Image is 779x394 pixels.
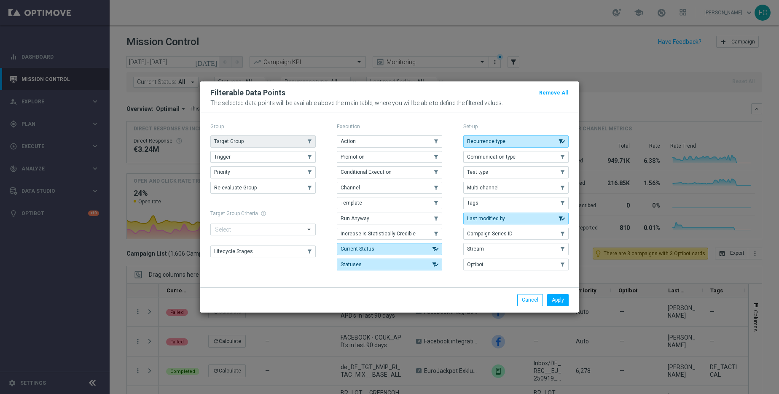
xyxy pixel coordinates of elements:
[463,166,569,178] button: Test type
[337,259,442,270] button: Statuses
[467,246,484,252] span: Stream
[341,200,362,206] span: Template
[214,138,244,144] span: Target Group
[463,228,569,240] button: Campaign Series ID
[214,248,253,254] span: Lifecycle Stages
[337,151,442,163] button: Promotion
[463,243,569,255] button: Stream
[467,200,478,206] span: Tags
[341,185,360,191] span: Channel
[467,169,488,175] span: Test type
[337,166,442,178] button: Conditional Execution
[210,123,316,130] p: Group
[214,154,231,160] span: Trigger
[463,197,569,209] button: Tags
[517,294,543,306] button: Cancel
[337,182,442,194] button: Channel
[463,151,569,163] button: Communication type
[337,243,442,255] button: Current Status
[467,216,505,221] span: Last modified by
[467,262,484,267] span: Optibot
[341,138,356,144] span: Action
[210,210,316,216] h1: Target Group Criteria
[463,259,569,270] button: Optibot
[341,231,416,237] span: Increase Is Statistically Credible
[341,154,365,160] span: Promotion
[261,210,266,216] span: help_outline
[467,185,499,191] span: Multi-channel
[341,246,374,252] span: Current Status
[337,123,442,130] p: Execution
[463,123,569,130] p: Set-up
[538,88,569,97] button: Remove All
[337,213,442,224] button: Run Anyway
[214,169,230,175] span: Priority
[210,246,316,257] button: Lifecycle Stages
[337,228,442,240] button: Increase Is Statistically Credible
[210,135,316,147] button: Target Group
[341,169,392,175] span: Conditional Execution
[210,182,316,194] button: Re-evaluate Group
[341,262,362,267] span: Statuses
[214,185,257,191] span: Re-evaluate Group
[463,135,569,147] button: Recurrence type
[467,154,516,160] span: Communication type
[547,294,569,306] button: Apply
[463,213,569,224] button: Last modified by
[210,100,569,106] p: The selected data points will be available above the main table, where you will be able to define...
[210,88,285,98] h2: Filterable Data Points
[337,135,442,147] button: Action
[467,138,505,144] span: Recurrence type
[210,151,316,163] button: Trigger
[467,231,513,237] span: Campaign Series ID
[463,182,569,194] button: Multi-channel
[337,197,442,209] button: Template
[341,216,369,221] span: Run Anyway
[210,166,316,178] button: Priority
